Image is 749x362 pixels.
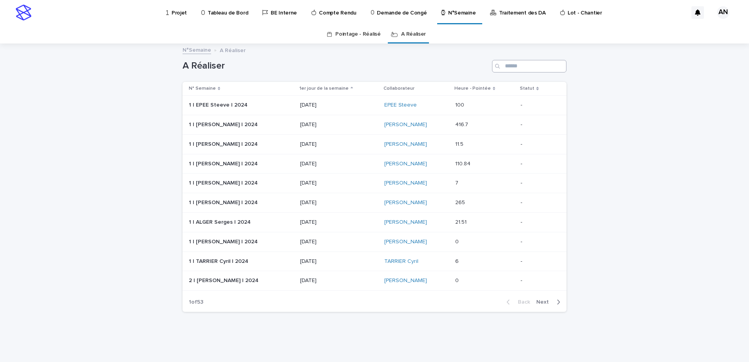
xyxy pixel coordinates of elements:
a: TARRIER Cyril [384,258,418,265]
span: Back [513,299,530,305]
a: EPEE Steeve [384,102,417,109]
p: 1 | ALGER Serges | 2024 [189,217,252,226]
p: [DATE] [300,141,378,148]
p: - [521,141,554,148]
p: - [521,161,554,167]
p: [DATE] [300,258,378,265]
p: - [521,239,554,245]
p: [DATE] [300,277,378,284]
a: [PERSON_NAME] [384,239,427,245]
tr: 1 | [PERSON_NAME] | 20241 | [PERSON_NAME] | 2024 [DATE][PERSON_NAME] 265265 - [183,193,566,213]
p: 1 | [PERSON_NAME] | 2024 [189,159,259,167]
p: 1 | [PERSON_NAME] | 2024 [189,237,259,245]
p: 1 of 53 [183,293,210,312]
p: N° Semaine [189,84,216,93]
a: [PERSON_NAME] [384,199,427,206]
p: A Réaliser [220,45,246,54]
button: Back [500,299,533,306]
p: - [521,219,554,226]
tr: 1 | EPEE Steeve | 20241 | EPEE Steeve | 2024 [DATE]EPEE Steeve 100100 - [183,96,566,115]
p: Heure - Pointée [454,84,491,93]
a: [PERSON_NAME] [384,180,427,186]
tr: 1 | [PERSON_NAME] | 20241 | [PERSON_NAME] | 2024 [DATE][PERSON_NAME] 77 - [183,174,566,193]
input: Search [492,60,566,72]
p: 1 | [PERSON_NAME] | 2024 [189,120,259,128]
a: [PERSON_NAME] [384,161,427,167]
tr: 1 | [PERSON_NAME] | 20241 | [PERSON_NAME] | 2024 [DATE][PERSON_NAME] 11.511.5 - [183,134,566,154]
p: 265 [455,198,467,206]
a: [PERSON_NAME] [384,141,427,148]
p: - [521,199,554,206]
a: [PERSON_NAME] [384,277,427,284]
p: [DATE] [300,239,378,245]
p: - [521,277,554,284]
p: [DATE] [300,219,378,226]
p: - [521,121,554,128]
p: - [521,102,554,109]
p: 7 [455,178,460,186]
p: 1 | [PERSON_NAME] | 2024 [189,198,259,206]
span: Next [536,299,554,305]
p: 1 | EPEE Steeve | 2024 [189,100,249,109]
p: [DATE] [300,199,378,206]
a: Pointage - Réalisé [335,25,380,43]
tr: 2 | [PERSON_NAME] | 20242 | [PERSON_NAME] | 2024 [DATE][PERSON_NAME] 00 - [183,271,566,291]
a: N°Semaine [183,45,211,54]
tr: 1 | ALGER Serges | 20241 | ALGER Serges | 2024 [DATE][PERSON_NAME] 21.5121.51 - [183,212,566,232]
p: 2 | [PERSON_NAME] | 2024 [189,276,260,284]
p: 110.84 [455,159,472,167]
p: [DATE] [300,161,378,167]
p: 0 [455,276,460,284]
p: 1 | [PERSON_NAME] | 2024 [189,139,259,148]
tr: 1 | [PERSON_NAME] | 20241 | [PERSON_NAME] | 2024 [DATE][PERSON_NAME] 416.7416.7 - [183,115,566,134]
a: A Réaliser [401,25,426,43]
a: [PERSON_NAME] [384,121,427,128]
p: 21.51 [455,217,468,226]
tr: 1 | TARRIER Cyril | 20241 | TARRIER Cyril | 2024 [DATE]TARRIER Cyril 66 - [183,252,566,271]
button: Next [533,299,566,306]
p: 100 [455,100,466,109]
p: - [521,258,554,265]
p: 1er jour de la semaine [299,84,349,93]
a: [PERSON_NAME] [384,219,427,226]
h1: A Réaliser [183,60,489,72]
p: 6 [455,257,460,265]
p: Collaborateur [384,84,414,93]
p: [DATE] [300,102,378,109]
p: Statut [520,84,534,93]
p: [DATE] [300,180,378,186]
p: 1 | [PERSON_NAME] | 2024 [189,178,259,186]
p: 1 | TARRIER Cyril | 2024 [189,257,250,265]
p: 416.7 [455,120,470,128]
p: 0 [455,237,460,245]
tr: 1 | [PERSON_NAME] | 20241 | [PERSON_NAME] | 2024 [DATE][PERSON_NAME] 110.84110.84 - [183,154,566,174]
div: AN [717,6,729,19]
p: [DATE] [300,121,378,128]
p: - [521,180,554,186]
p: 11.5 [455,139,465,148]
tr: 1 | [PERSON_NAME] | 20241 | [PERSON_NAME] | 2024 [DATE][PERSON_NAME] 00 - [183,232,566,252]
img: stacker-logo-s-only.png [16,5,31,20]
